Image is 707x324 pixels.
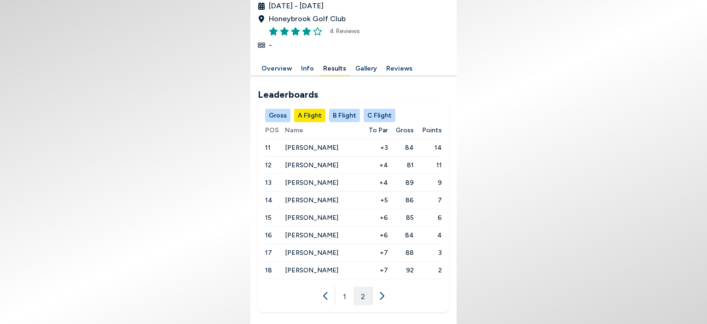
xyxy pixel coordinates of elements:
span: [PERSON_NAME] [285,196,338,204]
button: 1 [335,287,353,305]
span: 14 [265,196,272,204]
span: [PERSON_NAME] [285,161,338,169]
span: 2 [414,265,442,275]
span: 18 [265,266,272,274]
span: Points [422,125,442,135]
span: 89 [388,178,413,188]
span: 14 [414,143,442,153]
span: 4 Reviews [330,26,360,36]
button: Rate this item 1 stars [269,27,278,36]
span: 3 [414,248,442,258]
button: Overview [258,62,296,76]
button: A Flight [294,109,325,122]
span: 16 [265,231,272,239]
button: Info [297,62,318,76]
span: +6 [361,213,388,223]
span: 9 [414,178,442,188]
span: 92 [388,265,413,275]
span: [PERSON_NAME] [285,214,338,222]
span: 17 [265,249,272,257]
span: 4 [414,230,442,240]
span: To Par [369,125,388,135]
span: 13 [265,179,272,187]
span: +4 [361,160,388,170]
span: 6 [414,213,442,223]
button: Results [319,62,350,76]
span: 11 [265,144,271,152]
span: 12 [265,161,272,169]
span: [PERSON_NAME] [285,249,338,257]
button: Reviews [382,62,416,76]
span: [PERSON_NAME] [285,179,338,187]
button: 2 [353,287,372,305]
span: 85 [388,213,413,223]
span: [PERSON_NAME] [285,231,338,239]
button: B Flight [329,109,360,122]
button: Rate this item 2 stars [280,27,289,36]
span: 81 [388,160,413,170]
h2: Leaderboards [258,88,449,101]
span: 84 [388,230,413,240]
span: Name [285,125,361,135]
span: Honeybrook Golf Club [269,13,346,24]
span: +4 [361,178,388,188]
div: Manage your account [258,109,449,122]
span: +6 [361,230,388,240]
span: 84 [388,143,413,153]
span: Gross [396,125,414,135]
span: +7 [361,265,388,275]
button: Rate this item 3 stars [291,27,300,36]
span: [DATE] - [DATE] [269,0,324,12]
span: 86 [388,195,413,205]
button: Rate this item 4 stars [302,27,311,36]
span: [PERSON_NAME] [285,144,338,152]
span: +3 [361,143,388,153]
span: POS [265,125,285,135]
span: 7 [414,195,442,205]
button: Gallery [352,62,381,76]
span: 11 [414,160,442,170]
span: +5 [361,195,388,205]
span: 88 [388,248,413,258]
button: Gross [265,109,290,122]
button: Rate this item 5 stars [313,27,322,36]
button: C Flight [364,109,395,122]
span: [PERSON_NAME] [285,266,338,274]
span: 15 [265,214,272,222]
span: - [269,40,272,51]
span: +7 [361,248,388,258]
div: Manage your account [250,62,457,76]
